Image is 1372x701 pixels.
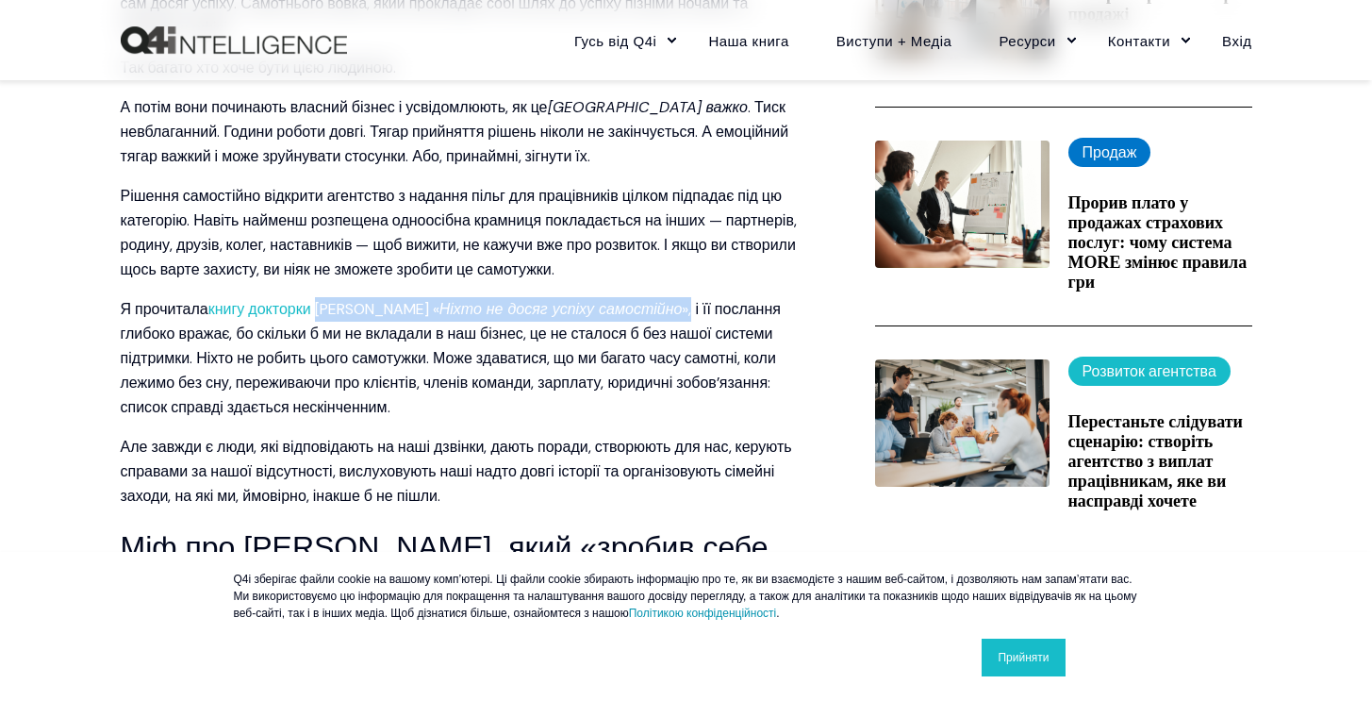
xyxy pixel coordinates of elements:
font: . Тиск невблаганний. Години роботи довгі. Тягар прийняття рішень ніколи не закінчується. А емоцій... [121,97,789,166]
font: Вхід [1222,32,1251,48]
a: Політикою конфіденційності [629,607,777,620]
font: [GEOGRAPHIC_DATA] важко [548,97,748,117]
font: Контакти [1108,32,1170,48]
font: Міф про [PERSON_NAME], який «зробив себе сам» [121,530,769,612]
a: книгу докторки [PERSON_NAME] «Ніхто не досяг успіху самостійно [208,299,683,319]
font: Рішення самостійно відкрити агентство з надання пільг для працівників цілком підпадає під цю кате... [121,186,797,279]
font: книгу докторки [PERSON_NAME] « [208,299,439,319]
img: Логотип ТОВ «Q4intelligence» [121,26,347,55]
a: Назад додому [121,26,347,55]
font: Перестаньте слідувати сценарію: створіть агентство з виплат працівникам, яке ви насправді хочете [1068,412,1243,510]
font: Ресурси [999,32,1055,48]
font: Продаж [1083,142,1137,162]
font: Виступи + Медіа [836,32,952,48]
font: Розвиток агентства [1083,361,1216,381]
a: Прорив плато у продажах страхових послуг: чому система MORE змінює правила гри [1068,193,1252,292]
font: », і її послання глибоко вражає, бо скільки б ми не вкладали в наш бізнес, це не сталося б без на... [121,299,781,417]
font: Наша книга [708,32,788,48]
font: . [776,607,779,620]
font: Ніхто не досяг успіху самостійно [439,299,683,319]
img: Концепція співпраці та роботи з іншими для створення бажаного агентства [875,359,1050,487]
font: Я прочитала [121,299,208,319]
font: Але завжди є люди, які відповідають на наші дзвінки, дають поради, створюють для нас, керують спр... [121,437,792,506]
a: Перестаньте слідувати сценарію: створіть агентство з виплат працівникам, яке ви насправді хочете [1068,412,1252,511]
font: Гусь від Q4i [574,32,657,48]
img: Команда з продажу обговорює стратегію [875,141,1050,268]
font: Прийняти [998,651,1049,664]
a: Прийняти [982,639,1065,676]
font: Прорив плато у продажах страхових послуг: чому система MORE змінює правила гри [1068,193,1248,292]
font: Q4i зберігає файли cookie на вашому комп’ютері. Ці файли cookie збирають інформацію про те, як ви... [234,573,1137,620]
font: А потім вони починають власний бізнес і усвідомлюють, як це [121,97,548,117]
